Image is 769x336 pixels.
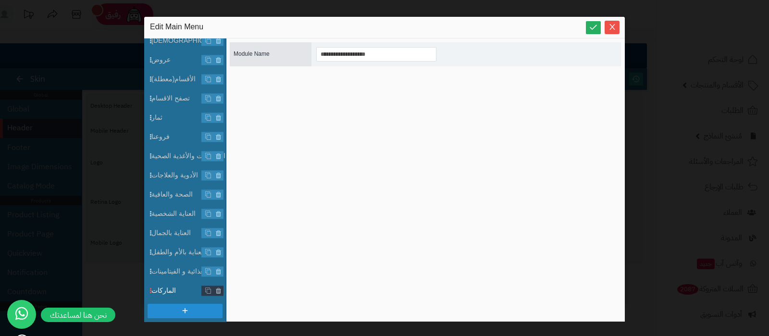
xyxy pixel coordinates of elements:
[234,50,270,57] span: Module Name
[151,247,226,257] span: العناية بالأم والطفل
[151,228,226,238] span: العناية بالجمال
[151,286,226,296] span: الماركات
[151,112,226,123] span: ثمار
[150,22,203,33] span: Edit Main Menu
[151,93,226,103] span: تصفح الاقسام
[151,36,226,46] span: [DEMOGRAPHIC_DATA]
[151,209,226,219] span: العناية الشخصية
[151,189,226,199] span: الصحة والعافية
[151,170,226,180] span: الأدوية والعلاجات
[151,55,226,65] span: عروض
[605,21,620,34] button: Close
[151,132,226,142] span: فروعنا
[151,151,226,161] span: الفيتامينات والأغذية الصحية
[151,266,226,276] span: المكملات الغذائية و الفيتامينات
[151,74,226,84] span: الأقسام(معطلة)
